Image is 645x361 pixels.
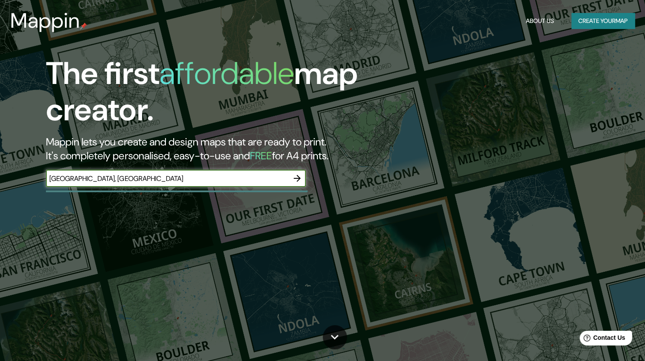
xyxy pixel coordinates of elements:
h1: affordable [159,53,294,93]
iframe: Help widget launcher [568,327,635,351]
h3: Mappin [10,9,80,33]
input: Choose your favourite place [46,174,288,184]
h1: The first map creator. [46,55,369,135]
h5: FREE [250,149,272,162]
button: Create yourmap [571,13,635,29]
img: mappin-pin [80,23,87,29]
button: About Us [522,13,557,29]
h2: Mappin lets you create and design maps that are ready to print. It's completely personalised, eas... [46,135,369,163]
